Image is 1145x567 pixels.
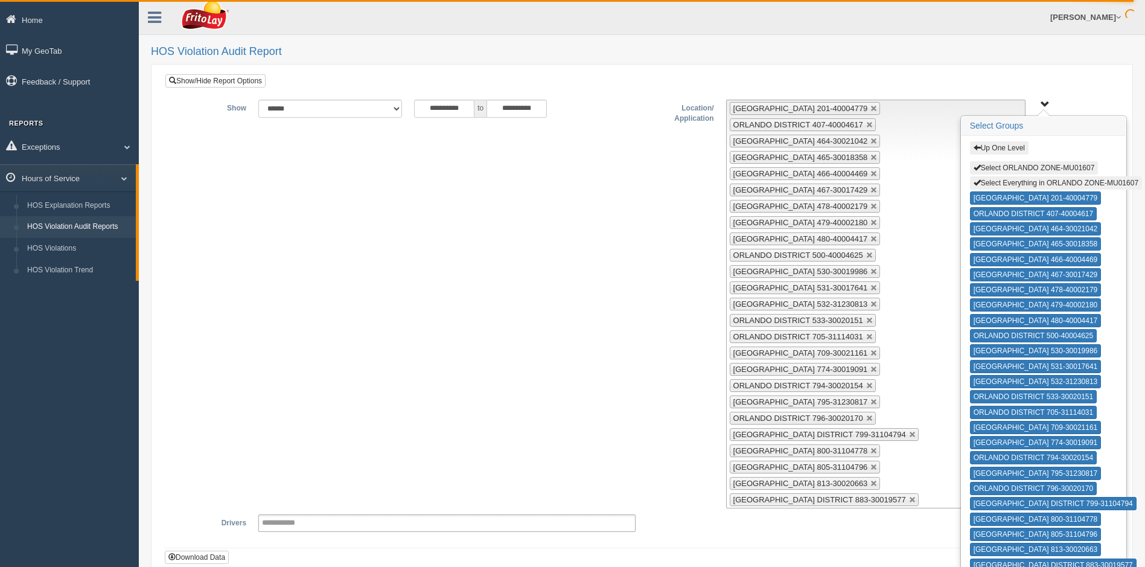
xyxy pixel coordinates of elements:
[22,238,136,260] a: HOS Violations
[165,74,266,88] a: Show/Hide Report Options
[970,237,1102,251] button: [GEOGRAPHIC_DATA] 465-30018358
[733,463,868,472] span: [GEOGRAPHIC_DATA] 805-31104796
[733,136,868,146] span: [GEOGRAPHIC_DATA] 464-30021042
[151,46,1133,58] h2: HOS Violation Audit Report
[733,430,906,439] span: [GEOGRAPHIC_DATA] DISTRICT 799-31104794
[733,365,868,374] span: [GEOGRAPHIC_DATA] 774-30019091
[733,446,868,455] span: [GEOGRAPHIC_DATA] 800-31104778
[733,120,863,129] span: ORLANDO DISTRICT 407-40004617
[733,414,863,423] span: ORLANDO DISTRICT 796-30020170
[970,161,1099,175] button: Select ORLANDO ZONE-MU01607
[970,513,1102,526] button: [GEOGRAPHIC_DATA] 800-31104778
[733,153,868,162] span: [GEOGRAPHIC_DATA] 465-30018358
[970,253,1102,266] button: [GEOGRAPHIC_DATA] 466-40004469
[474,100,486,118] span: to
[174,100,252,114] label: Show
[733,267,868,276] span: [GEOGRAPHIC_DATA] 530-30019986
[733,283,868,292] span: [GEOGRAPHIC_DATA] 531-30017641
[970,360,1102,373] button: [GEOGRAPHIC_DATA] 531-30017641
[970,543,1102,556] button: [GEOGRAPHIC_DATA] 813-30020663
[970,222,1102,235] button: [GEOGRAPHIC_DATA] 464-30021042
[970,141,1029,155] button: Up One Level
[733,348,868,357] span: [GEOGRAPHIC_DATA] 709-30021161
[970,191,1102,205] button: [GEOGRAPHIC_DATA] 201-40004779
[733,381,863,390] span: ORLANDO DISTRICT 794-30020154
[970,467,1102,480] button: [GEOGRAPHIC_DATA] 795-31230817
[733,251,863,260] span: ORLANDO DISTRICT 500-40004625
[970,314,1102,327] button: [GEOGRAPHIC_DATA] 480-40004417
[970,329,1097,342] button: ORLANDO DISTRICT 500-40004625
[970,451,1097,464] button: ORLANDO DISTRICT 794-30020154
[970,298,1102,312] button: [GEOGRAPHIC_DATA] 479-40002180
[970,436,1102,449] button: [GEOGRAPHIC_DATA] 774-30019091
[962,117,1126,136] h3: Select Groups
[733,495,906,504] span: [GEOGRAPHIC_DATA] DISTRICT 883-30019577
[970,283,1102,296] button: [GEOGRAPHIC_DATA] 478-40002179
[733,332,863,341] span: ORLANDO DISTRICT 705-31114031
[970,344,1102,357] button: [GEOGRAPHIC_DATA] 530-30019986
[733,234,868,243] span: [GEOGRAPHIC_DATA] 480-40004417
[733,218,868,227] span: [GEOGRAPHIC_DATA] 479-40002180
[22,216,136,238] a: HOS Violation Audit Reports
[733,185,868,194] span: [GEOGRAPHIC_DATA] 467-30017429
[970,528,1102,541] button: [GEOGRAPHIC_DATA] 805-31104796
[970,268,1102,281] button: [GEOGRAPHIC_DATA] 467-30017429
[733,104,868,113] span: [GEOGRAPHIC_DATA] 201-40004779
[970,207,1097,220] button: ORLANDO DISTRICT 407-40004617
[970,421,1102,434] button: [GEOGRAPHIC_DATA] 709-30021161
[970,482,1097,495] button: ORLANDO DISTRICT 796-30020170
[970,497,1137,510] button: [GEOGRAPHIC_DATA] DISTRICT 799-31104794
[970,390,1097,403] button: ORLANDO DISTRICT 533-30020151
[970,176,1142,190] button: Select Everything in ORLANDO ZONE-MU01607
[733,316,863,325] span: ORLANDO DISTRICT 533-30020151
[642,100,719,124] label: Location/ Application
[733,397,868,406] span: [GEOGRAPHIC_DATA] 795-31230817
[970,406,1097,419] button: ORLANDO DISTRICT 705-31114031
[733,300,868,309] span: [GEOGRAPHIC_DATA] 532-31230813
[174,514,252,529] label: Drivers
[22,195,136,217] a: HOS Explanation Reports
[970,375,1102,388] button: [GEOGRAPHIC_DATA] 532-31230813
[733,202,868,211] span: [GEOGRAPHIC_DATA] 478-40002179
[22,260,136,281] a: HOS Violation Trend
[165,551,229,564] button: Download Data
[733,169,868,178] span: [GEOGRAPHIC_DATA] 466-40004469
[733,479,868,488] span: [GEOGRAPHIC_DATA] 813-30020663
